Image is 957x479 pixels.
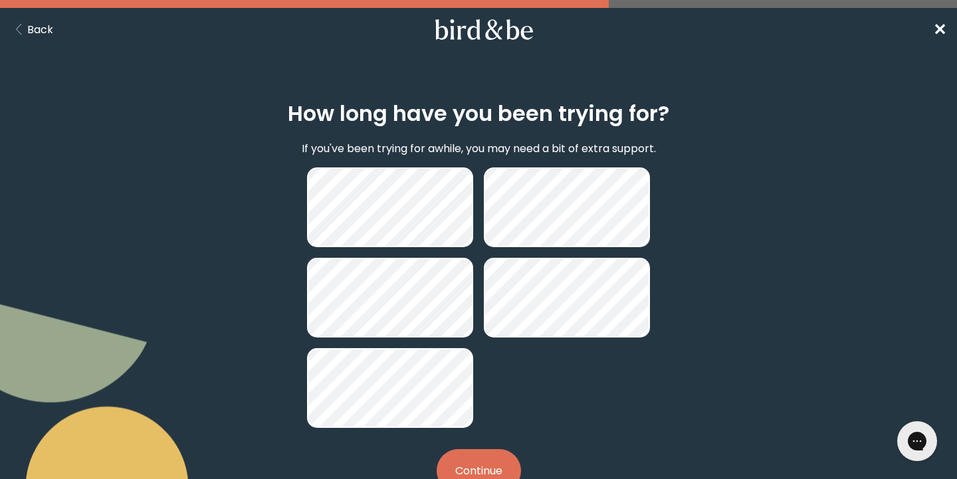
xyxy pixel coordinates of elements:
a: ✕ [933,18,946,41]
span: ✕ [933,19,946,41]
p: If you've been trying for awhile, you may need a bit of extra support. [302,140,656,157]
iframe: Gorgias live chat messenger [891,417,944,466]
button: Back Button [11,21,53,38]
h2: How long have you been trying for? [288,98,669,130]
